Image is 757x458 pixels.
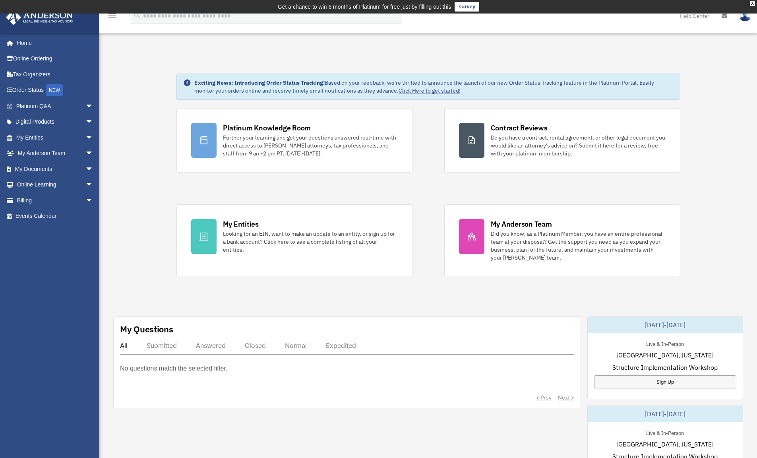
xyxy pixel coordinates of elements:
a: Billingarrow_drop_down [6,192,105,208]
a: My Documentsarrow_drop_down [6,161,105,177]
div: Further your learning and get your questions answered real-time with direct access to [PERSON_NAM... [223,134,398,157]
span: arrow_drop_down [85,161,101,177]
a: My Entities Looking for an EIN, want to make an update to an entity, or sign up for a bank accoun... [176,204,412,276]
div: Looking for an EIN, want to make an update to an entity, or sign up for a bank account? Click her... [223,230,398,254]
div: NEW [46,84,63,96]
span: Structure Implementation Workshop [612,363,718,372]
div: Closed [245,342,266,349]
div: Based on your feedback, we're thrilled to announce the launch of our new Order Status Tracking fe... [194,79,674,95]
div: Live & In-Person [640,428,690,437]
a: Contract Reviews Do you have a contract, rental agreement, or other legal document you would like... [444,108,680,173]
a: survey [455,2,479,12]
div: My Anderson Team [491,219,552,229]
div: My Entities [223,219,259,229]
span: [GEOGRAPHIC_DATA], [US_STATE] [616,350,714,360]
a: Platinum Q&Aarrow_drop_down [6,98,105,114]
span: arrow_drop_down [85,98,101,114]
div: Contract Reviews [491,123,548,133]
a: Events Calendar [6,208,105,224]
div: Get a chance to win 6 months of Platinum for free just by filling out this [278,2,451,12]
div: Platinum Knowledge Room [223,123,311,133]
a: Platinum Knowledge Room Further your learning and get your questions answered real-time with dire... [176,108,412,173]
span: arrow_drop_down [85,146,101,162]
span: [GEOGRAPHIC_DATA], [US_STATE] [616,439,714,449]
div: Live & In-Person [640,339,690,347]
a: My Entitiesarrow_drop_down [6,130,105,146]
a: My Anderson Teamarrow_drop_down [6,146,105,161]
a: Online Learningarrow_drop_down [6,177,105,193]
i: menu [107,11,117,21]
i: search [133,11,141,19]
div: Expedited [326,342,356,349]
div: close [750,1,755,6]
span: arrow_drop_down [85,114,101,130]
a: menu [107,14,117,21]
div: [DATE]-[DATE] [588,406,743,422]
div: Do you have a contract, rental agreement, or other legal document you would like an attorney's ad... [491,134,666,157]
a: Home [6,35,101,51]
img: Anderson Advisors Platinum Portal [4,10,76,25]
a: Sign Up [594,375,736,388]
div: Answered [196,342,226,349]
a: Order StatusNEW [6,82,105,99]
a: Tax Organizers [6,66,105,82]
a: Digital Productsarrow_drop_down [6,114,105,130]
div: My Questions [120,323,173,335]
a: Click Here to get started! [399,87,461,94]
div: Submitted [147,342,177,349]
span: arrow_drop_down [85,130,101,146]
img: User Pic [739,10,751,21]
p: No questions match the selected filter. [120,363,227,374]
div: Normal [285,342,307,349]
a: My Anderson Team Did you know, as a Platinum Member, you have an entire professional team at your... [444,204,680,276]
div: Did you know, as a Platinum Member, you have an entire professional team at your disposal? Get th... [491,230,666,262]
a: Online Ordering [6,51,105,67]
span: arrow_drop_down [85,192,101,209]
div: All [120,342,128,349]
span: arrow_drop_down [85,177,101,193]
strong: Exciting News: Introducing Order Status Tracking! [194,79,325,86]
div: [DATE]-[DATE] [588,317,743,333]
